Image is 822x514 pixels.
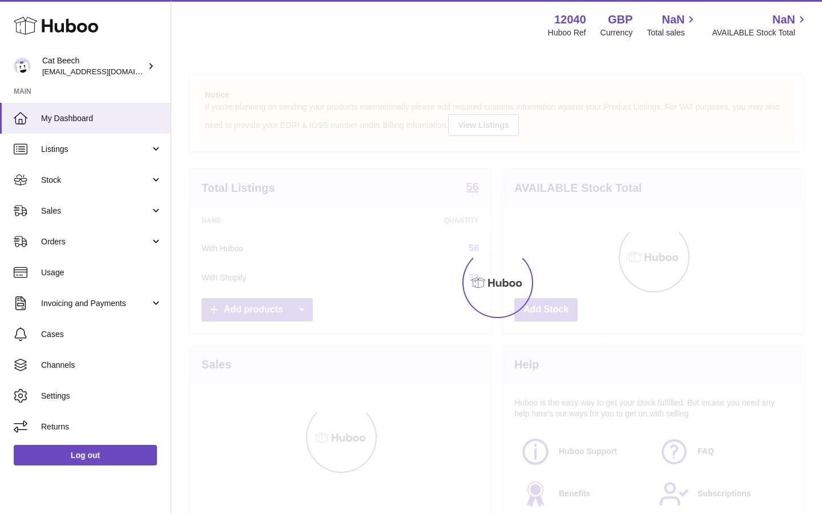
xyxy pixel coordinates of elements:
[42,55,145,77] div: Cat Beech
[41,391,162,401] span: Settings
[41,113,162,124] span: My Dashboard
[601,27,633,38] div: Currency
[647,27,698,38] span: Total sales
[608,12,632,27] strong: GBP
[42,67,168,76] span: [EMAIL_ADDRESS][DOMAIN_NAME]
[41,298,150,309] span: Invoicing and Payments
[712,27,808,38] span: AVAILABLE Stock Total
[772,12,795,27] span: NaN
[14,58,31,75] img: Cat@thetruthbrush.com
[14,445,157,465] a: Log out
[554,12,586,27] strong: 12040
[41,206,150,216] span: Sales
[712,12,808,38] a: NaN AVAILABLE Stock Total
[41,267,162,278] span: Usage
[41,421,162,432] span: Returns
[41,236,150,247] span: Orders
[647,12,698,38] a: NaN Total sales
[41,360,162,371] span: Channels
[41,329,162,340] span: Cases
[41,144,150,155] span: Listings
[662,12,684,27] span: NaN
[548,27,586,38] div: Huboo Ref
[41,175,150,186] span: Stock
